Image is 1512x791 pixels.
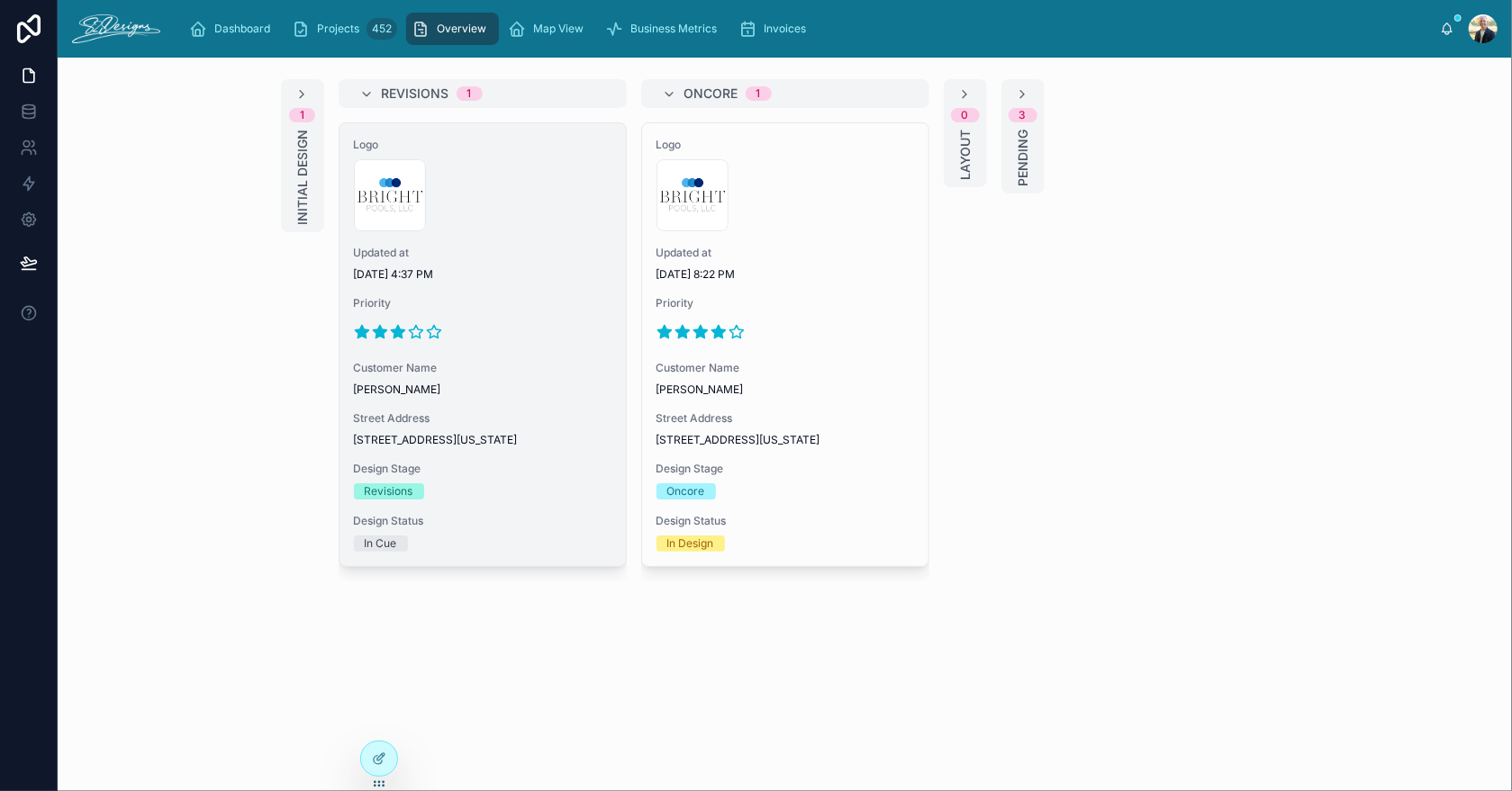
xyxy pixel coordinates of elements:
span: [DATE] 4:37 PM [354,267,611,282]
span: Business Metrics [630,22,717,36]
span: [DATE] 8:22 PM [656,267,914,282]
span: Updated at [354,246,611,260]
div: scrollable content [175,9,1440,49]
a: Projects452 [286,13,403,45]
a: LogoUpdated at[DATE] 4:37 PMPriorityCustomer Name[PERSON_NAME]Street Address[STREET_ADDRESS][US_S... [339,122,627,567]
span: Invoices [764,22,806,36]
div: 1 [756,86,761,101]
a: Overview [406,13,499,45]
div: Revisions [365,483,413,499]
div: 452 [367,18,397,40]
span: Map View [533,22,584,36]
span: Updated at [656,246,914,260]
a: Invoices [733,13,819,45]
span: Logo [656,138,914,152]
span: Revisions [382,85,449,103]
div: In Cue [365,535,397,552]
span: Dashboard [214,22,270,36]
span: Initial Design [294,130,312,225]
div: 1 [467,86,472,101]
span: Customer Name [656,361,914,375]
span: Layout [956,130,974,180]
div: In Design [667,535,714,552]
span: Priority [656,296,914,310]
a: LogoUpdated at[DATE] 8:22 PMPriorityCustomer Name[PERSON_NAME]Street Address[STREET_ADDRESS][US_S... [641,122,929,567]
div: 1 [300,108,304,122]
span: Priority [354,296,611,310]
span: [STREET_ADDRESS][US_STATE] [354,433,611,447]
span: Street Address [656,411,914,426]
span: [PERSON_NAME] [354,382,611,397]
span: Logo [354,138,611,152]
span: Projects [317,22,359,36]
img: App logo [72,14,160,43]
a: Business Metrics [600,13,729,45]
span: Design Status [354,514,611,528]
span: Overview [437,22,486,36]
span: Design Status [656,514,914,528]
span: Street Address [354,411,611,426]
a: Map View [502,13,596,45]
div: 0 [962,108,969,122]
span: Design Stage [354,462,611,476]
div: Oncore [667,483,705,499]
span: Pending [1014,130,1032,186]
span: Design Stage [656,462,914,476]
div: 3 [1019,108,1027,122]
span: [PERSON_NAME] [656,382,914,397]
span: [STREET_ADDRESS][US_STATE] [656,433,914,447]
a: Dashboard [184,13,283,45]
span: Oncore [684,85,738,103]
span: Customer Name [354,361,611,375]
